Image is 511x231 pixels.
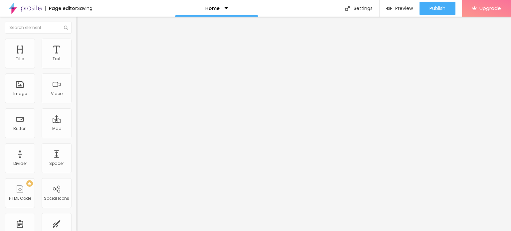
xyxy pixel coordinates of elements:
[479,5,501,11] span: Upgrade
[13,91,27,96] div: Image
[9,196,31,201] div: HTML Code
[13,161,27,166] div: Divider
[51,91,63,96] div: Video
[345,6,350,11] img: Icone
[49,161,64,166] div: Spacer
[16,57,24,61] div: Title
[386,6,392,11] img: view-1.svg
[5,22,72,34] input: Search element
[205,6,220,11] p: Home
[77,17,511,231] iframe: Editor
[52,126,61,131] div: Map
[380,2,420,15] button: Preview
[64,26,68,30] img: Icone
[395,6,413,11] span: Preview
[77,6,95,11] div: Saving...
[44,196,69,201] div: Social Icons
[13,126,27,131] div: Button
[53,57,61,61] div: Text
[45,6,77,11] div: Page editor
[420,2,455,15] button: Publish
[429,6,445,11] span: Publish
